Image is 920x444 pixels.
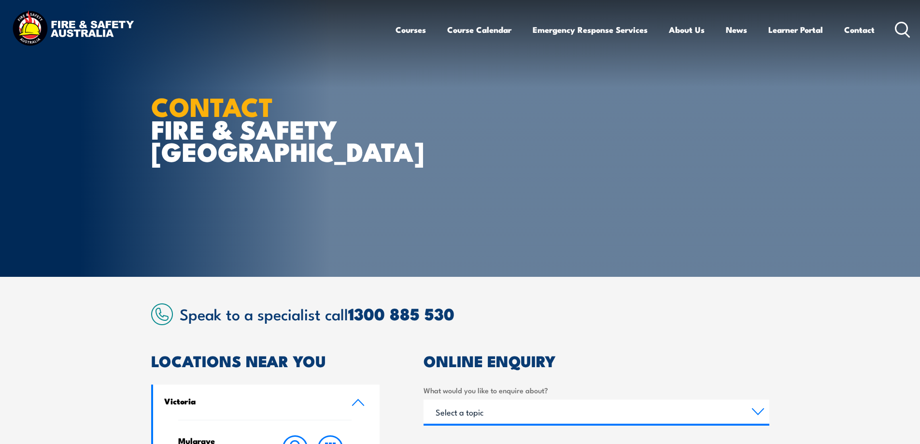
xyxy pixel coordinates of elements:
[348,301,454,326] a: 1300 885 530
[180,305,769,322] h2: Speak to a specialist call
[151,354,380,367] h2: LOCATIONS NEAR YOU
[153,385,380,420] a: Victoria
[151,86,273,126] strong: CONTACT
[151,95,390,162] h1: FIRE & SAFETY [GEOGRAPHIC_DATA]
[424,385,769,396] label: What would you like to enquire about?
[164,396,337,406] h4: Victoria
[669,17,705,43] a: About Us
[447,17,511,43] a: Course Calendar
[844,17,875,43] a: Contact
[533,17,648,43] a: Emergency Response Services
[726,17,747,43] a: News
[424,354,769,367] h2: ONLINE ENQUIRY
[768,17,823,43] a: Learner Portal
[396,17,426,43] a: Courses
